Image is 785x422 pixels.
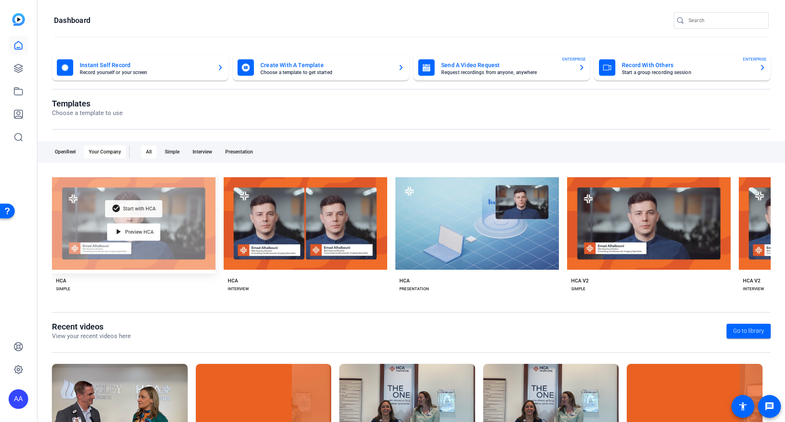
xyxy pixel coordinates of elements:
[52,322,131,332] h1: Recent videos
[399,286,429,292] div: PRESENTATION
[733,327,764,335] span: Go to library
[727,324,771,339] a: Go to library
[52,332,131,341] p: View your recent videos here
[56,278,66,284] div: HCA
[52,108,123,118] p: Choose a template to use
[188,145,217,158] div: Interview
[413,54,590,81] button: Send A Video RequestRequest recordings from anyone, anywhereENTERPRISE
[56,286,70,292] div: SIMPLE
[112,204,121,214] mat-icon: check_circle
[441,60,572,70] mat-card-title: Send A Video Request
[571,278,589,284] div: HCA V2
[622,60,753,70] mat-card-title: Record With Others
[54,16,90,25] h1: Dashboard
[220,145,258,158] div: Presentation
[743,56,767,62] span: ENTERPRISE
[160,145,184,158] div: Simple
[12,13,25,26] img: blue-gradient.svg
[743,278,760,284] div: HCA V2
[123,206,156,211] span: Start with HCA
[84,145,126,158] div: Your Company
[743,286,764,292] div: INTERVIEW
[233,54,409,81] button: Create With A TemplateChoose a template to get started
[141,145,157,158] div: All
[114,227,123,237] mat-icon: play_arrow
[80,60,211,70] mat-card-title: Instant Self Record
[260,60,391,70] mat-card-title: Create With A Template
[765,402,774,411] mat-icon: message
[228,278,238,284] div: HCA
[9,389,28,409] div: AA
[689,16,762,25] input: Search
[52,99,123,108] h1: Templates
[562,56,586,62] span: ENTERPRISE
[594,54,771,81] button: Record With OthersStart a group recording sessionENTERPRISE
[50,145,81,158] div: OpenReel
[441,70,572,75] mat-card-subtitle: Request recordings from anyone, anywhere
[80,70,211,75] mat-card-subtitle: Record yourself or your screen
[228,286,249,292] div: INTERVIEW
[738,402,748,411] mat-icon: accessibility
[260,70,391,75] mat-card-subtitle: Choose a template to get started
[52,54,229,81] button: Instant Self RecordRecord yourself or your screen
[125,230,154,235] span: Preview HCA
[399,278,410,284] div: HCA
[571,286,585,292] div: SIMPLE
[622,70,753,75] mat-card-subtitle: Start a group recording session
